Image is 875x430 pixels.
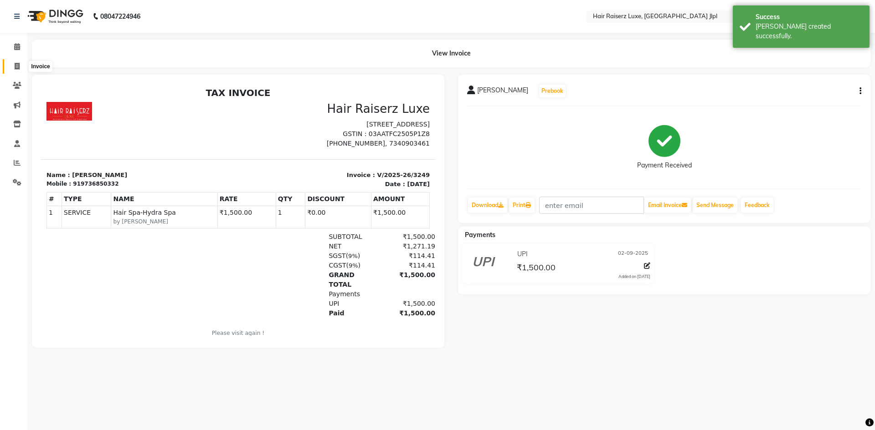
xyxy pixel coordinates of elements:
[756,22,863,41] div: Bill created successfully.
[72,124,174,134] span: Hair Spa-Hydra Spa
[5,87,192,96] p: Name : [PERSON_NAME]
[72,134,174,142] small: by [PERSON_NAME]
[468,197,507,213] a: Download
[330,122,389,144] td: ₹1,500.00
[618,249,648,259] span: 02-09-2025
[338,148,394,158] div: ₹1,500.00
[21,122,70,144] td: SERVICE
[741,197,773,213] a: Feedback
[203,96,389,105] p: Date : [DATE]
[539,85,566,97] button: Prebook
[539,197,644,214] input: enter email
[282,206,338,215] div: Payments
[21,109,70,122] th: TYPE
[308,178,317,185] span: 9%
[264,109,330,122] th: DISCOUNT
[288,216,298,223] span: UPI
[465,231,495,239] span: Payments
[338,225,394,234] div: ₹1,500.00
[282,225,338,234] div: Paid
[203,87,389,96] p: Invoice : V/2025-26/3249
[693,197,737,213] button: Send Message
[330,109,389,122] th: AMOUNT
[338,215,394,225] div: ₹1,500.00
[203,46,389,55] p: GSTIN : 03AATFC2505P1Z8
[5,245,389,253] p: Please visit again !
[5,96,30,104] div: Mobile :
[338,187,394,206] div: ₹1,500.00
[509,197,535,213] a: Print
[176,122,235,144] td: ₹1,500.00
[29,61,52,72] div: Invoice
[70,109,176,122] th: NAME
[6,122,21,144] td: 1
[32,40,870,67] div: View Invoice
[307,169,317,176] span: 9%
[23,4,86,29] img: logo
[203,36,389,46] p: [STREET_ADDRESS]
[5,4,389,15] h2: TAX INVOICE
[32,96,77,104] div: 919736850332
[282,177,338,187] div: ( )
[235,122,264,144] td: 1
[517,249,528,259] span: UPI
[235,109,264,122] th: QTY
[6,109,21,122] th: #
[338,158,394,167] div: ₹1,271.19
[288,168,304,176] span: SGST
[477,86,528,98] span: [PERSON_NAME]
[338,177,394,187] div: ₹114.41
[282,187,338,206] div: GRAND TOTAL
[100,4,140,29] b: 08047224946
[756,12,863,22] div: Success
[644,197,691,213] button: Email Invoice
[288,178,305,185] span: CGST
[176,109,235,122] th: RATE
[203,55,389,65] p: [PHONE_NUMBER], 7340903461
[517,262,556,275] span: ₹1,500.00
[338,167,394,177] div: ₹114.41
[282,167,338,177] div: ( )
[203,18,389,32] h3: Hair Raiserz Luxe
[282,158,338,167] div: NET
[618,273,650,280] div: Added on [DATE]
[637,161,692,170] div: Payment Received
[264,122,330,144] td: ₹0.00
[282,148,338,158] div: SUBTOTAL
